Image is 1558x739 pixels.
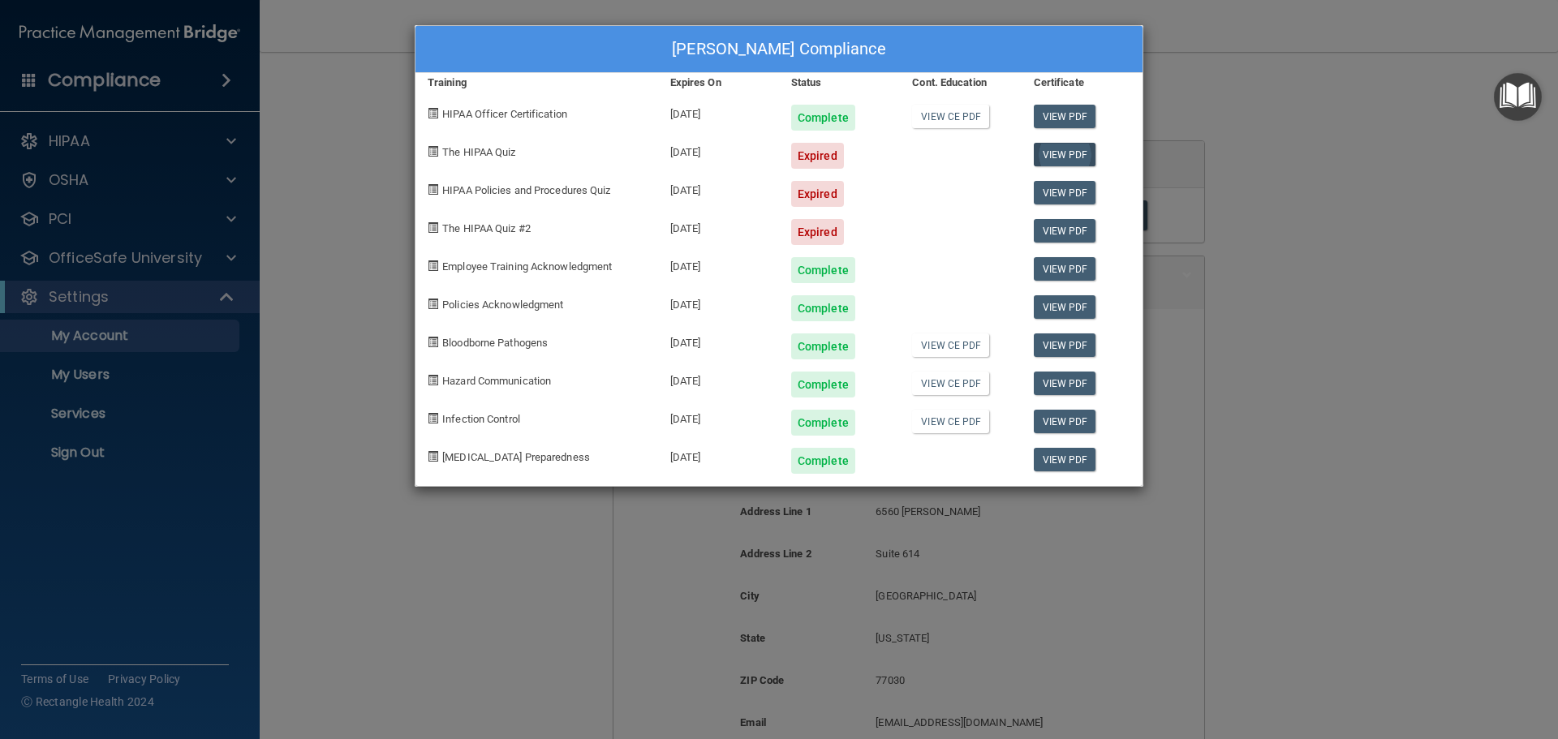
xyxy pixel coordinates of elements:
[442,184,610,196] span: HIPAA Policies and Procedures Quiz
[442,260,612,273] span: Employee Training Acknowledgment
[912,410,989,433] a: View CE PDF
[912,333,989,357] a: View CE PDF
[1034,333,1096,357] a: View PDF
[1034,143,1096,166] a: View PDF
[1277,624,1539,689] iframe: Drift Widget Chat Controller
[442,299,563,311] span: Policies Acknowledgment
[658,131,779,169] div: [DATE]
[658,436,779,474] div: [DATE]
[791,410,855,436] div: Complete
[442,146,515,158] span: The HIPAA Quiz
[900,73,1021,92] div: Cont. Education
[1034,410,1096,433] a: View PDF
[442,222,531,234] span: The HIPAA Quiz #2
[658,73,779,92] div: Expires On
[912,105,989,128] a: View CE PDF
[658,169,779,207] div: [DATE]
[658,207,779,245] div: [DATE]
[791,295,855,321] div: Complete
[791,143,844,169] div: Expired
[791,181,844,207] div: Expired
[658,397,779,436] div: [DATE]
[1034,105,1096,128] a: View PDF
[1034,448,1096,471] a: View PDF
[1034,372,1096,395] a: View PDF
[791,257,855,283] div: Complete
[779,73,900,92] div: Status
[791,219,844,245] div: Expired
[442,375,551,387] span: Hazard Communication
[658,359,779,397] div: [DATE]
[1034,257,1096,281] a: View PDF
[1034,219,1096,243] a: View PDF
[791,372,855,397] div: Complete
[658,92,779,131] div: [DATE]
[442,337,548,349] span: Bloodborne Pathogens
[442,108,567,120] span: HIPAA Officer Certification
[658,245,779,283] div: [DATE]
[791,105,855,131] div: Complete
[658,321,779,359] div: [DATE]
[791,333,855,359] div: Complete
[442,451,590,463] span: [MEDICAL_DATA] Preparedness
[1034,295,1096,319] a: View PDF
[1034,181,1096,204] a: View PDF
[1494,73,1542,121] button: Open Resource Center
[791,448,855,474] div: Complete
[912,372,989,395] a: View CE PDF
[658,283,779,321] div: [DATE]
[1022,73,1143,92] div: Certificate
[415,73,658,92] div: Training
[415,26,1143,73] div: [PERSON_NAME] Compliance
[442,413,520,425] span: Infection Control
